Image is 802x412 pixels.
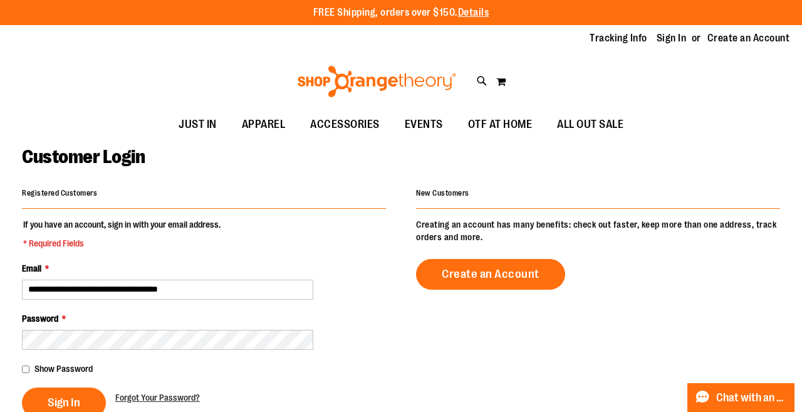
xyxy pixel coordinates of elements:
[657,31,687,45] a: Sign In
[416,259,565,290] a: Create an Account
[22,218,222,250] legend: If you have an account, sign in with your email address.
[442,267,539,281] span: Create an Account
[416,189,469,198] strong: New Customers
[23,237,221,250] span: * Required Fields
[115,393,200,403] span: Forgot Your Password?
[242,110,286,139] span: APPAREL
[22,189,97,198] strong: Registered Customers
[707,31,790,45] a: Create an Account
[557,110,623,139] span: ALL OUT SALE
[458,7,489,18] a: Details
[405,110,443,139] span: EVENTS
[34,364,93,374] span: Show Password
[22,146,145,167] span: Customer Login
[22,263,41,273] span: Email
[313,6,489,20] p: FREE Shipping, orders over $150.
[179,110,217,139] span: JUST IN
[468,110,533,139] span: OTF AT HOME
[310,110,380,139] span: ACCESSORIES
[716,392,787,404] span: Chat with an Expert
[416,218,780,243] p: Creating an account has many benefits: check out faster, keep more than one address, track orders...
[48,396,80,409] span: Sign In
[115,391,200,404] a: Forgot Your Password?
[296,66,458,97] img: Shop Orangetheory
[22,314,58,324] span: Password
[590,31,647,45] a: Tracking Info
[687,383,795,412] button: Chat with an Expert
